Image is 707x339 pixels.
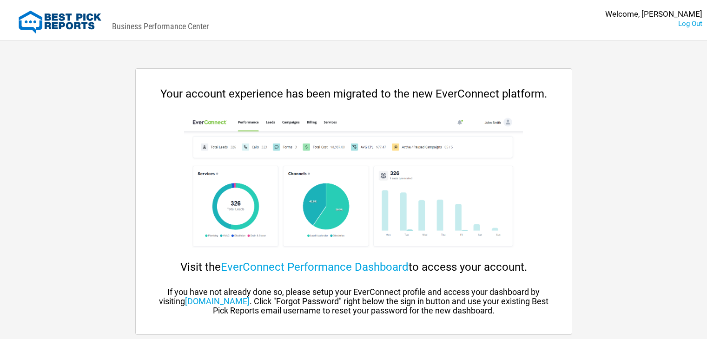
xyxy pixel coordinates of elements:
div: Welcome, [PERSON_NAME] [605,9,702,19]
img: Best Pick Reports Logo [19,11,101,34]
a: Log Out [678,20,702,28]
a: EverConnect Performance Dashboard [221,261,409,274]
img: cp-dashboard.png [184,114,523,254]
div: Visit the to access your account. [154,261,553,274]
div: If you have not already done so, please setup your EverConnect profile and access your dashboard ... [154,287,553,315]
a: [DOMAIN_NAME] [185,296,250,306]
div: Your account experience has been migrated to the new EverConnect platform. [154,87,553,100]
